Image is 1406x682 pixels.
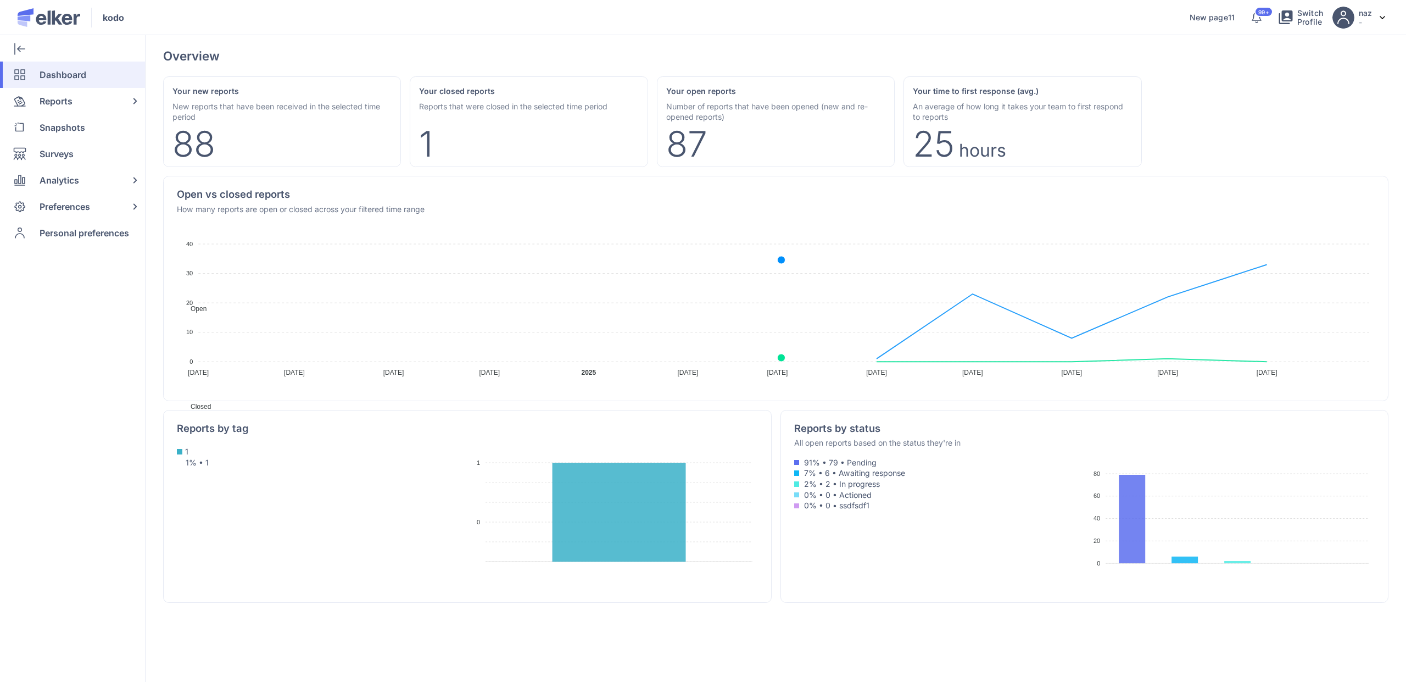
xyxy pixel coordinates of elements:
[189,358,193,365] tspan: 0
[802,500,1080,511] span: 0% • 0 • ssdfsdf1
[666,86,885,97] div: Your open reports
[1332,7,1354,29] img: avatar
[188,369,209,376] tspan: [DATE]
[794,424,961,434] div: Reports by status
[177,190,425,199] div: Open vs closed reports
[1093,470,1100,476] tspan: 80
[172,86,392,97] div: Your new reports
[172,101,392,122] div: New reports that have been received in the selected time period
[1190,13,1235,22] a: New page11
[802,490,1080,501] span: 0% • 0 • Actioned
[18,8,80,27] img: Elker
[1359,18,1372,27] p: -
[186,329,193,335] tspan: 10
[1359,8,1372,18] h5: naz
[802,468,1080,479] span: 7% • 6 • Awaiting response
[186,240,193,247] tspan: 40
[477,519,480,525] tspan: 0
[419,101,638,112] div: Reports that were closed in the selected time period
[666,101,885,122] div: Number of reports that have been opened (new and re-opened reports)
[1093,537,1100,544] tspan: 20
[419,86,638,97] div: Your closed reports
[1097,559,1100,566] tspan: 0
[177,424,249,434] div: Reports by tag
[913,86,1132,97] div: Your time to first response (avg.)
[802,479,1080,490] span: 2% • 2 • In progress
[959,144,1006,158] div: Hours
[1297,9,1324,26] span: Switch Profile
[186,300,193,306] tspan: 20
[177,204,425,214] div: How many reports are open or closed across your filtered time range
[1093,492,1100,499] tspan: 60
[477,459,480,466] tspan: 1
[163,48,220,63] div: Overview
[1380,16,1385,19] img: svg%3e
[177,458,209,467] span: 1% • 1
[419,131,433,158] div: 1
[40,114,85,141] span: Snapshots
[913,131,955,158] div: 25
[1258,9,1269,15] span: 99+
[182,403,211,411] span: Closed
[40,88,72,114] span: Reports
[40,220,129,246] span: Personal preferences
[185,446,188,457] span: 1
[913,101,1132,122] div: An average of how long it takes your team to first respond to reports
[802,457,1080,468] span: 91% • 79 • Pending
[186,270,193,276] tspan: 30
[666,131,707,158] div: 87
[40,62,86,88] span: Dashboard
[172,131,215,158] div: 88
[40,193,90,220] span: Preferences
[794,437,961,448] div: All open reports based on the status they're in
[182,305,207,313] span: Open
[103,11,124,24] span: kodo
[1093,515,1100,522] tspan: 40
[40,141,74,167] span: Surveys
[40,167,79,193] span: Analytics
